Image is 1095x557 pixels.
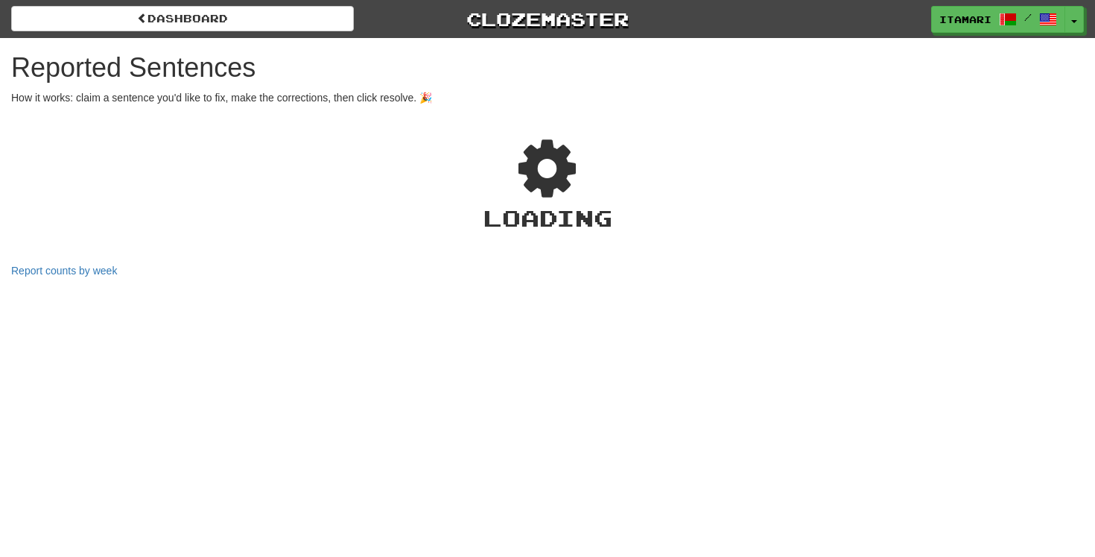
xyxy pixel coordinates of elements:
[11,202,1084,234] div: Loading
[931,6,1065,33] a: itamari /
[11,53,1084,83] h1: Reported Sentences
[11,6,354,31] a: Dashboard
[11,265,117,277] a: Report counts by week
[376,6,719,32] a: Clozemaster
[11,90,1084,105] p: How it works: claim a sentence you'd like to fix, make the corrections, then click resolve. 🎉
[939,13,991,26] span: itamari
[1024,12,1032,22] span: /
